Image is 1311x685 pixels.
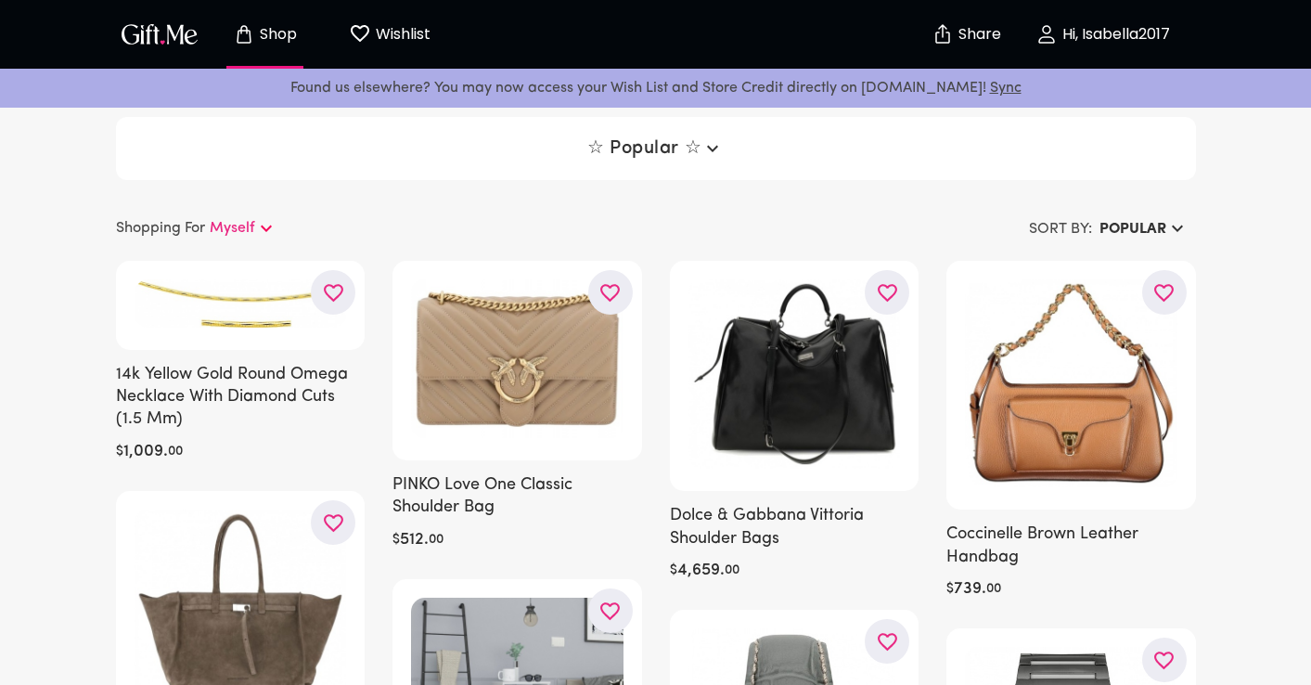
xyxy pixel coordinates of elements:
h6: 14k Yellow Gold Round Omega Necklace With Diamond Cuts (1.5 Mm) [116,364,366,432]
h6: 1,009 . [123,441,168,463]
p: Shop [255,27,297,43]
a: Sync [990,81,1022,96]
button: Popular [1092,213,1196,246]
h6: $ [116,441,123,463]
h6: Coccinelle Brown Leather Handbag [946,523,1196,569]
h6: 00 [725,560,739,582]
h6: SORT BY: [1029,218,1092,240]
p: Found us elsewhere? You may now access your Wish List and Store Credit directly on [DOMAIN_NAME]! [15,76,1296,100]
h6: 512 . [400,529,429,551]
img: Coccinelle Brown Leather Handbag [965,279,1177,487]
button: GiftMe Logo [116,23,203,45]
button: Wishlist page [339,5,441,64]
p: Share [954,27,1001,43]
h6: 00 [986,578,1001,601]
h6: $ [670,560,677,582]
h6: $ [946,578,954,601]
h6: Dolce & Gabbana Vittoria Shoulder Bags [670,505,919,550]
h6: 00 [429,529,443,551]
img: PINKO Love One Classic Shoulder Bag [411,279,623,438]
h6: 4,659 . [677,560,725,582]
img: secure [932,23,954,45]
h6: Popular [1099,218,1166,240]
h6: $ [392,529,400,551]
img: 14k Yellow Gold Round Omega Necklace With Diamond Cuts (1.5 Mm) [135,279,347,327]
p: Wishlist [371,22,431,46]
button: Store page [214,5,316,64]
p: Shopping For [116,217,205,239]
button: ☆ Popular ☆ [580,132,731,165]
h6: 739 . [954,578,986,601]
h6: PINKO Love One Classic Shoulder Bag [392,474,642,520]
button: Share [934,2,999,67]
h6: 00 [168,441,183,463]
span: ☆ Popular ☆ [587,137,724,160]
p: Myself [210,217,255,239]
button: Hi, Isabella2017 [1010,5,1196,64]
p: Hi, Isabella2017 [1058,27,1170,43]
img: Dolce & Gabbana Vittoria Shoulder Bags [688,279,901,469]
img: GiftMe Logo [118,20,201,47]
